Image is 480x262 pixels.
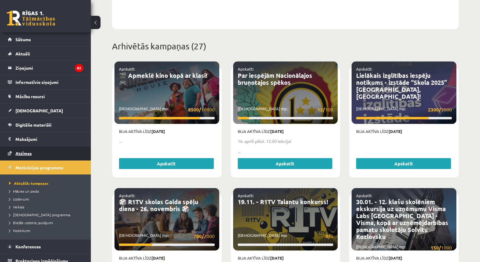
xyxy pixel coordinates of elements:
strong: [DATE] [151,255,165,260]
a: Motivācijas programma [8,161,83,174]
p: [DEMOGRAPHIC_DATA] mp: [356,244,452,251]
a: Apskatīt: [356,193,372,198]
a: Uzdevumi [9,196,85,202]
p: ... [119,138,215,144]
a: Apskatīt [238,158,333,169]
strong: 8500/ [188,106,201,113]
span: [DEMOGRAPHIC_DATA] [15,108,63,113]
strong: [DATE] [389,129,402,134]
a: Apskatīt [356,158,451,169]
p: Bija aktīva līdz [238,128,333,134]
p: Bija aktīva līdz [238,255,333,261]
span: Aktuālās kampaņas [9,181,48,186]
a: Digitālie materiāli [8,118,83,132]
a: 30.01. - 12. klašu skolēniem ekskursija uz uzņēmumu Visma Labs [GEOGRAPHIC_DATA] - Visma, kopā ar... [356,198,448,240]
a: Maksājumi [8,132,83,146]
legend: Maksājumi [15,132,83,146]
a: Biežāk uzdotie jautājumi [9,220,85,225]
a: 19.11. - R1TV Talantu konkurss! [238,198,328,206]
strong: 0/ [326,233,330,239]
strong: 150/ [431,244,441,251]
strong: [DATE] [389,255,402,260]
a: Informatīvie ziņojumi [8,75,83,89]
a: Noteikumi [9,228,85,233]
span: Digitālie materiāli [15,122,51,128]
p: [DEMOGRAPHIC_DATA] mp: [238,232,333,240]
span: Aktuāli [15,51,30,56]
a: Konferences [8,240,83,254]
span: Atzīmes [15,151,32,156]
span: 3000 [428,106,452,113]
a: Veikals [9,204,85,210]
span: 2000 [194,232,215,240]
p: [DEMOGRAPHIC_DATA] mp: [238,106,333,113]
span: 10000 [188,106,215,113]
p: Bija aktīva līdz [119,255,215,261]
p: Arhivētās kampaņas (27) [112,40,459,53]
span: Konferences [15,244,41,249]
strong: [DATE] [270,255,284,260]
a: Apskatīt: [238,66,254,71]
i: 82 [75,64,83,72]
span: 100 [317,106,333,113]
a: Apskatīt: [119,66,135,71]
p: Bija aktīva līdz [356,128,452,134]
a: Aktuālās kampaņas [9,181,85,186]
a: 🎲 R1TV skolas Galda spēļu diena - 26. novembris 🎲 [119,198,198,213]
a: Ziņojumi82 [8,61,83,75]
a: Aktuāli [8,47,83,61]
legend: Ziņojumi [15,61,83,75]
a: Rīgas 1. Tālmācības vidusskola [7,11,55,26]
strong: 700/ [194,233,204,239]
span: [DEMOGRAPHIC_DATA] programma [9,212,70,217]
strong: [DATE] [151,129,165,134]
strong: [DATE] [270,129,284,134]
a: 🎬 Apmeklē kino kopā ar klasi! 🎮 [119,71,207,86]
p: [DEMOGRAPHIC_DATA] mp: [119,232,215,240]
a: Apskatīt: [119,193,135,198]
span: Biežāk uzdotie jautājumi [9,220,53,225]
a: [DEMOGRAPHIC_DATA] [8,104,83,118]
a: Atzīmes [8,146,83,160]
strong: 2300/ [428,106,441,113]
legend: Informatīvie ziņojumi [15,75,83,89]
span: Noteikumi [9,228,30,233]
a: Par iespējām Nacionālajos bruņotajos spēkos [238,71,312,86]
a: Mācību resursi [8,89,83,103]
a: Apskatīt: [238,193,254,198]
a: Apskatīt: [356,66,372,71]
p: [DEMOGRAPHIC_DATA] mp: [356,106,452,113]
p: Bija aktīva līdz [356,255,452,261]
span: Mācību resursi [15,94,45,99]
p: ... [238,148,333,154]
a: [DEMOGRAPHIC_DATA] programma [9,212,85,217]
strong: 16. aprīlī plkst. 12.00 lekcija! [238,138,291,144]
a: Apskatīt [119,158,214,169]
span: Uzdevumi [9,197,29,201]
p: Bija aktīva līdz [119,128,215,134]
a: Sākums [8,32,83,46]
strong: 12/ [317,106,325,113]
span: Sākums [15,37,31,42]
span: Veikals [9,204,24,209]
a: Mācies un ziedo [9,188,85,194]
span: Motivācijas programma [15,165,63,170]
a: Lielākais izglītības iespēju notikums - izstāde “Skola 2025” [GEOGRAPHIC_DATA], [GEOGRAPHIC_DATA]! [356,71,447,100]
span: Mācies un ziedo [9,189,39,194]
p: [DEMOGRAPHIC_DATA] mp: [119,106,215,113]
span: 1000 [431,244,452,251]
span: 0 [326,232,333,240]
